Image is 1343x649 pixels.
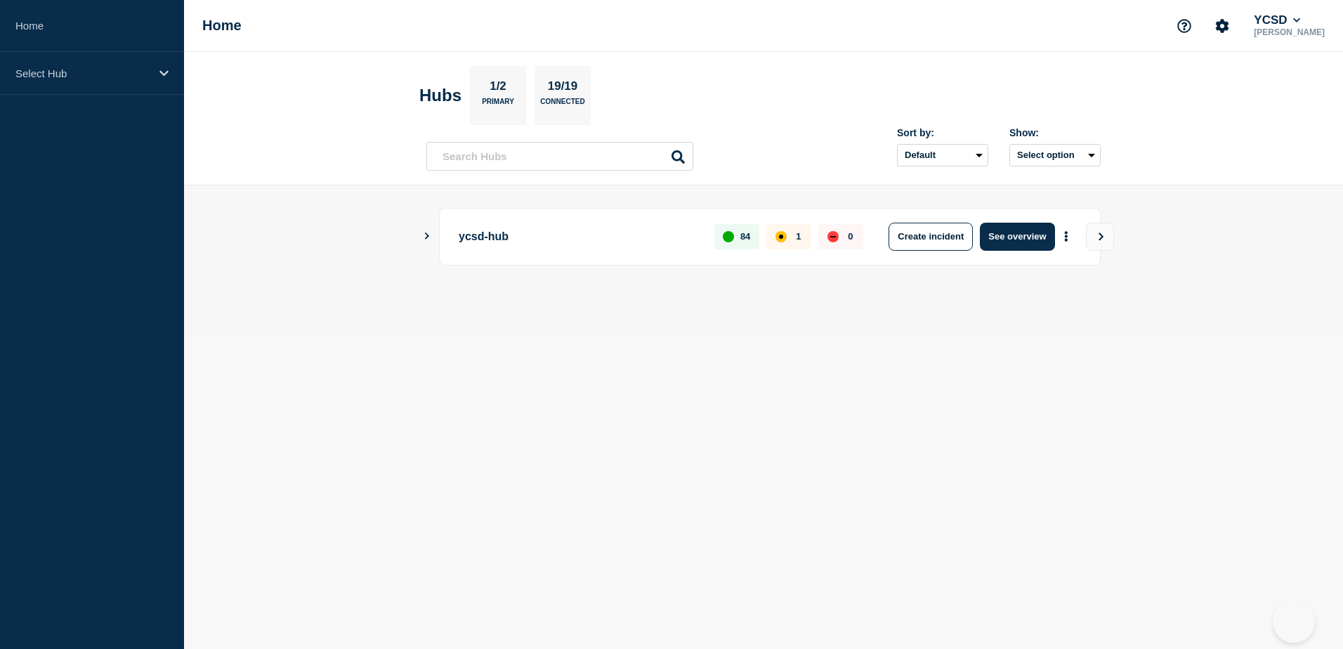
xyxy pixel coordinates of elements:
[202,18,242,34] h1: Home
[1009,127,1101,138] div: Show:
[1057,223,1075,249] button: More actions
[542,79,583,98] p: 19/19
[980,223,1054,251] button: See overview
[897,127,988,138] div: Sort by:
[723,231,734,242] div: up
[1251,13,1303,27] button: YCSD
[1207,11,1237,41] button: Account settings
[848,231,853,242] p: 0
[482,98,514,112] p: Primary
[740,231,750,242] p: 84
[1170,11,1199,41] button: Support
[540,98,584,112] p: Connected
[426,142,693,171] input: Search Hubs
[1251,27,1328,37] p: [PERSON_NAME]
[485,79,512,98] p: 1/2
[424,231,431,242] button: Show Connected Hubs
[827,231,839,242] div: down
[419,86,461,105] h2: Hubs
[1273,601,1315,643] iframe: Help Scout Beacon - Open
[1009,144,1101,166] button: Select option
[889,223,973,251] button: Create incident
[15,67,150,79] p: Select Hub
[459,223,698,251] p: ycsd-hub
[897,144,988,166] select: Sort by
[775,231,787,242] div: affected
[796,231,801,242] p: 1
[1086,223,1114,251] button: View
